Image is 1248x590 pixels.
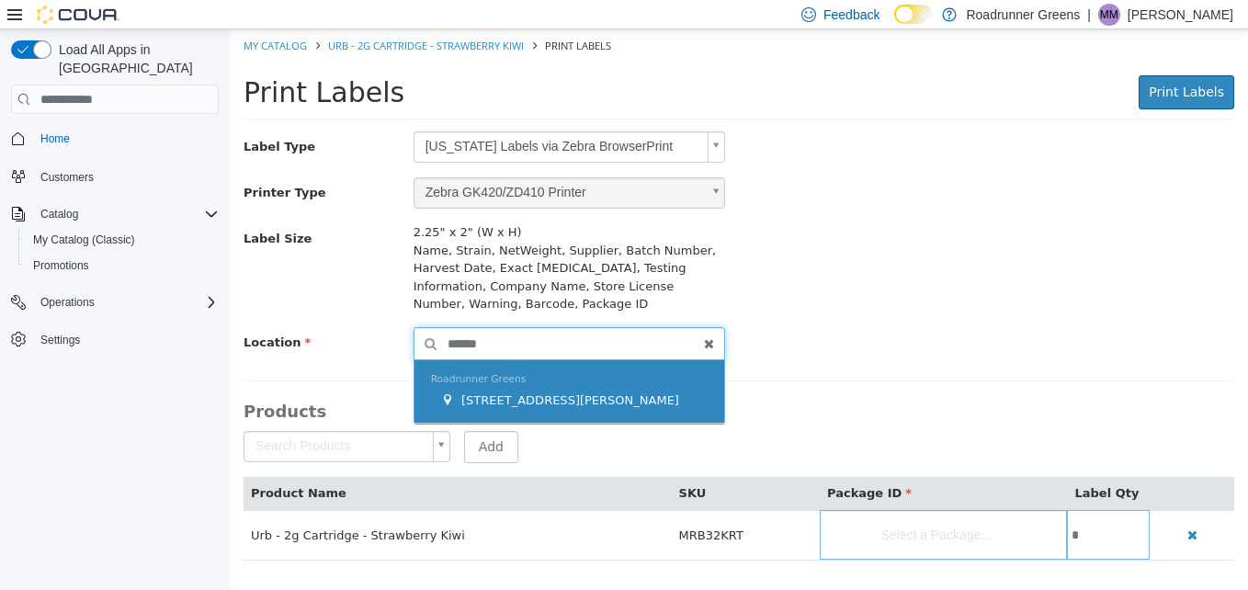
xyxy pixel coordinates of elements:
[33,166,101,188] a: Customers
[14,306,81,320] span: Location
[185,149,471,178] span: Zebra GK420/ZD410 Printer
[1087,4,1091,26] p: |
[184,212,495,284] div: Name, Strain, NetWeight, Supplier, Batch Number, Harvest Date, Exact [MEDICAL_DATA], Testing Info...
[33,165,219,187] span: Customers
[26,229,142,251] a: My Catalog (Classic)
[184,102,495,133] a: [US_STATE] Labels via Zebra BrowserPrint
[4,125,226,152] button: Home
[909,46,1004,80] button: Print Labels
[14,110,85,124] span: Label Type
[442,481,590,530] td: MRB32KRT
[966,4,1080,26] p: Roadrunner Greens
[4,163,226,189] button: Customers
[4,326,226,353] button: Settings
[4,289,226,315] button: Operations
[837,448,920,481] th: Label Qty
[33,233,135,247] span: My Catalog (Classic)
[26,229,219,251] span: My Catalog (Classic)
[14,481,442,530] td: Urb - 2g Cartridge - Strawberry Kiwi
[40,295,95,310] span: Operations
[18,227,226,253] button: My Catalog (Classic)
[26,255,219,277] span: Promotions
[33,203,85,225] button: Catalog
[442,448,590,481] th: SKU
[51,40,219,77] span: Load All Apps in [GEOGRAPHIC_DATA]
[33,291,219,313] span: Operations
[33,291,102,313] button: Operations
[98,9,294,23] a: Urb - 2g Cartridge - Strawberry Kiwi
[823,6,879,24] span: Feedback
[11,118,219,401] nav: Complex example
[40,131,70,146] span: Home
[14,371,1004,392] h3: Products
[40,207,78,221] span: Catalog
[894,24,895,25] span: Dark Mode
[597,457,682,471] span: Package ID
[201,344,297,356] span: Roadrunner Greens
[26,255,96,277] a: Promotions
[40,333,80,347] span: Settings
[33,127,219,150] span: Home
[590,482,838,530] a: Select a Package...
[234,402,289,434] button: Add
[33,329,87,351] a: Settings
[1098,4,1120,26] div: Meghan Morey
[14,202,82,216] span: Label Size
[1128,4,1233,26] p: [PERSON_NAME]
[184,194,495,212] div: 2.25" x 2" (W x H)
[14,448,442,481] th: Product Name
[14,402,221,433] a: Search Products
[14,9,77,23] a: My Catalog
[232,364,449,378] span: [STREET_ADDRESS][PERSON_NAME]
[1100,4,1118,26] span: MM
[33,128,77,150] a: Home
[894,5,933,24] input: Dark Mode
[40,170,94,185] span: Customers
[14,156,96,170] span: Printer Type
[185,103,471,132] span: [US_STATE] Labels via Zebra BrowserPrint
[37,6,119,24] img: Cova
[14,47,175,79] span: Print Labels
[33,328,219,351] span: Settings
[4,201,226,227] button: Catalog
[33,203,219,225] span: Catalog
[315,9,381,23] span: Print Labels
[919,55,994,70] span: Print Labels
[18,253,226,278] button: Promotions
[15,403,196,432] span: Search Products
[184,148,495,179] a: Zebra GK420/ZD410 Printer
[33,258,89,273] span: Promotions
